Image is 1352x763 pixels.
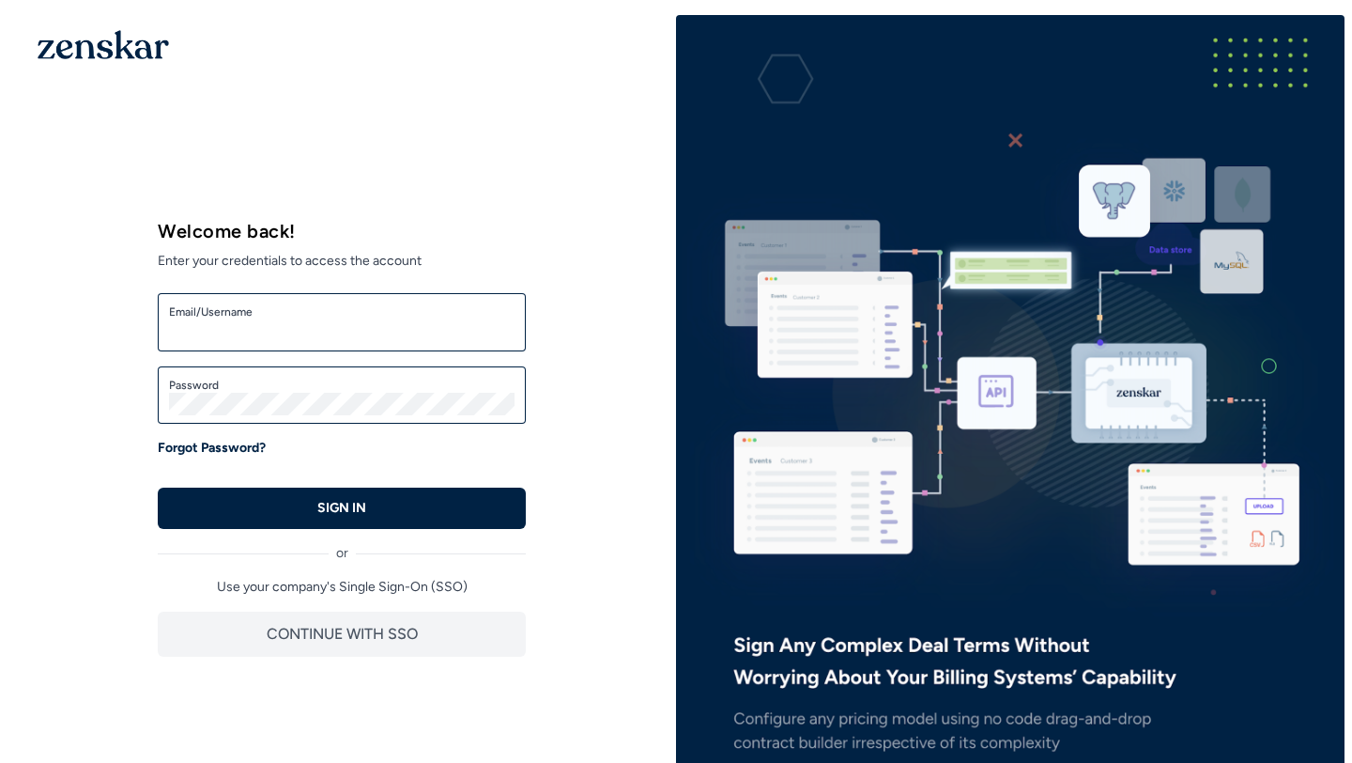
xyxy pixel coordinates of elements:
label: Password [169,378,515,393]
a: Forgot Password? [158,439,266,458]
button: CONTINUE WITH SSO [158,612,526,657]
p: Welcome back! [158,218,526,244]
label: Email/Username [169,304,515,319]
p: Use your company's Single Sign-On (SSO) [158,578,526,597]
p: SIGN IN [317,499,366,518]
p: Enter your credentials to access the account [158,244,526,271]
img: 1OGAJ2xQqyY4LXKgY66KYq0eOWRCkrZdAb3gUhuVAqdWPZE9SRJmCz+oDMSn4zDLXe31Ii730ItAGKgCKgCCgCikA4Av8PJUP... [38,30,169,59]
button: SIGN IN [158,488,526,529]
div: or [158,529,526,563]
